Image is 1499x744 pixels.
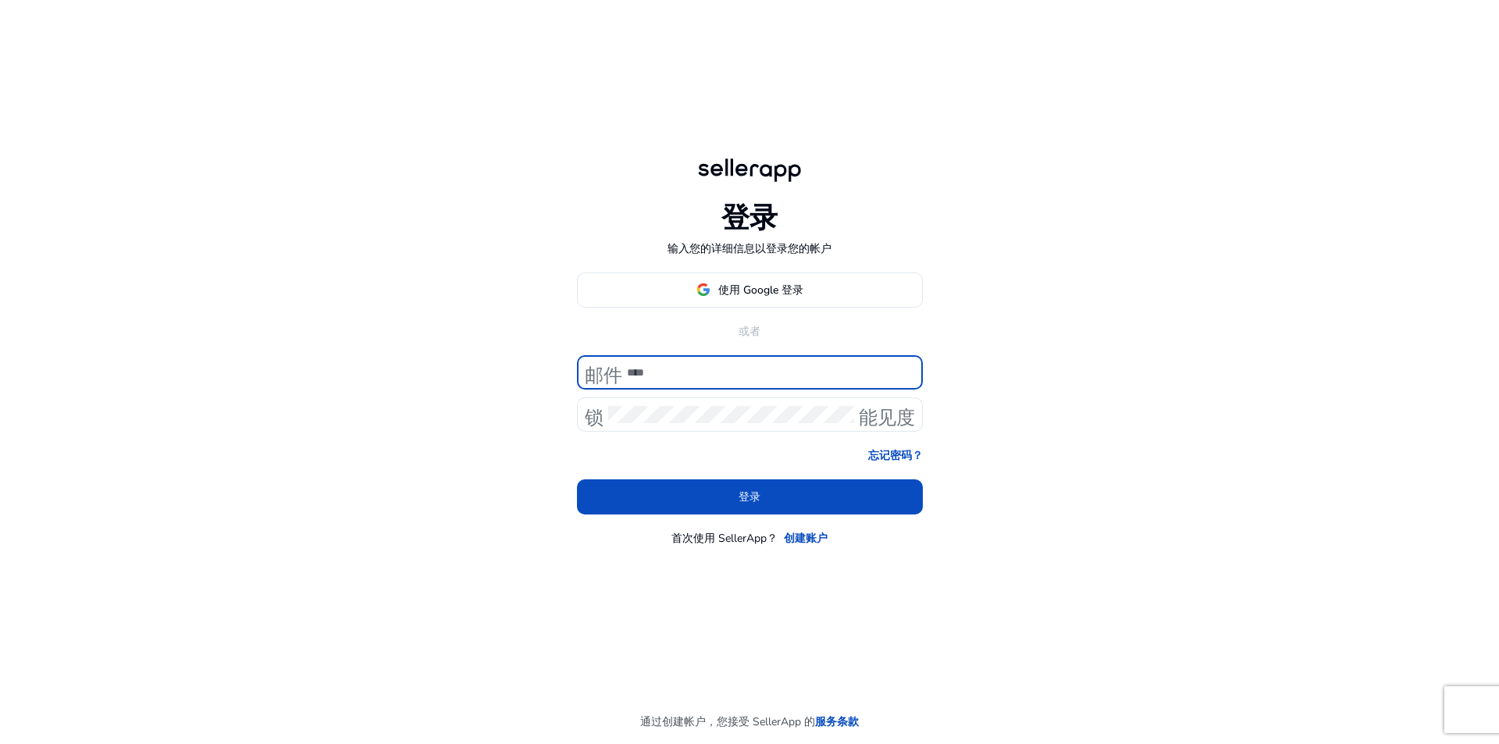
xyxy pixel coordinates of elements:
[868,448,923,463] font: 忘记密码？
[739,489,760,504] font: 登录
[784,530,828,546] a: 创建账户
[815,714,859,730] a: 服务条款
[784,531,828,546] font: 创建账户
[577,479,923,514] button: 登录
[815,714,859,729] font: 服务条款
[721,199,778,237] font: 登录
[585,404,604,425] font: 锁
[696,283,710,297] img: google-logo.svg
[739,324,760,339] font: 或者
[868,447,923,464] a: 忘记密码？
[585,361,622,383] font: 邮件
[577,272,923,308] button: 使用 Google 登录
[671,531,778,546] font: 首次使用 SellerApp？
[718,283,803,297] font: 使用 Google 登录
[640,714,815,729] font: 通过创建帐户，您接受 SellerApp 的
[668,241,831,256] font: 输入您的详细信息以登录您的帐户
[859,404,915,425] font: 能见度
